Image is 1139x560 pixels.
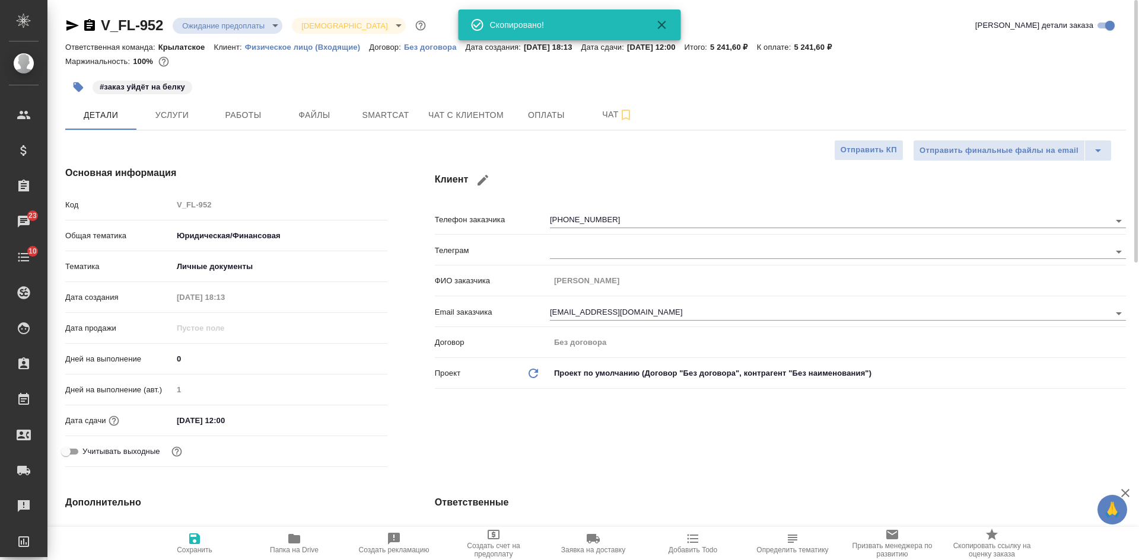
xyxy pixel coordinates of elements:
svg: Подписаться [619,108,633,122]
span: Сохранить [177,546,212,554]
h4: Ответственные [435,495,1126,510]
span: Определить тематику [756,546,828,554]
button: Определить тематику [743,527,842,560]
span: Чат с клиентом [428,108,504,123]
input: Пустое поле [173,381,387,398]
h4: Дополнительно [65,495,387,510]
button: Добавить менеджера [553,521,582,549]
span: [PERSON_NAME] детали заказа [975,20,1093,31]
span: Призвать менеджера по развитию [850,542,935,558]
p: Дата сдачи [65,415,106,427]
span: Оплаты [518,108,575,123]
p: [DATE] 18:13 [524,43,581,52]
input: ✎ Введи что-нибудь [173,350,387,367]
p: Общая тематика [65,230,173,242]
button: Если добавить услуги и заполнить их объемом, то дата рассчитается автоматически [106,413,122,428]
h4: Основная информация [65,166,387,180]
span: Отправить КП [841,143,897,157]
p: Дней на выполнение [65,353,173,365]
button: Ожидание предоплаты [179,21,268,31]
span: Заявка на доставку [561,546,625,554]
div: Ожидание предоплаты [173,18,282,34]
p: Клиент: [214,43,244,52]
p: Телефон заказчика [435,214,550,226]
p: К оплате: [757,43,794,52]
input: Пустое поле [173,526,387,543]
p: Тематика [65,261,173,273]
button: Выбери, если сб и вс нужно считать рабочими днями для выполнения заказа. [169,444,184,459]
button: [DEMOGRAPHIC_DATA] [298,21,391,31]
p: Ответственная команда: [65,43,158,52]
input: Пустое поле [550,272,1126,289]
button: Open [1111,244,1127,260]
button: Отправить финальные файлы на email [913,140,1085,161]
span: Отправить финальные файлы на email [920,144,1078,158]
button: Отправить КП [834,140,903,161]
p: 5 241,60 ₽ [710,43,757,52]
a: Без договора [404,41,466,52]
p: Итого: [685,43,710,52]
div: Скопировано! [490,19,638,31]
p: Дата создания: [466,43,524,52]
p: Телеграм [435,245,550,257]
span: 🙏 [1102,497,1122,522]
button: 0.00 RUB; [156,54,171,69]
button: Скопировать ссылку на оценку заказа [942,527,1042,560]
div: Личные документы [173,257,387,277]
a: 10 [3,242,44,272]
span: заказ уйдёт на белку [91,81,193,91]
button: Open [1111,213,1127,229]
button: 🙏 [1097,495,1127,524]
button: Создать счет на предоплату [444,527,543,560]
input: Пустое поле [550,334,1126,351]
p: Дата продажи [65,322,173,334]
span: Создать счет на предоплату [451,542,536,558]
input: ✎ Введи что-нибудь [173,412,276,429]
button: Папка на Drive [244,527,344,560]
div: Юридическая/Финансовая [173,226,387,246]
p: Email заказчика [435,306,550,318]
a: V_FL-952 [101,17,163,33]
span: Чат [589,107,646,122]
p: ФИО заказчика [435,275,550,287]
p: [DATE] 12:00 [627,43,685,52]
span: Smartcat [357,108,414,123]
p: Без договора [404,43,466,52]
p: 5 241,60 ₽ [794,43,841,52]
div: Проект по умолчанию (Договор "Без договора", контрагент "Без наименования") [550,363,1126,383]
div: Ожидание предоплаты [292,18,405,34]
button: Скопировать ссылку для ЯМессенджера [65,18,79,33]
span: Учитывать выходные [82,446,160,457]
span: Папка на Drive [270,546,319,554]
p: Крылатское [158,43,214,52]
p: 100% [133,57,156,66]
span: 23 [21,210,44,222]
input: Пустое поле [173,196,387,213]
a: 23 [3,207,44,236]
input: Пустое поле [173,289,276,306]
button: Призвать менеджера по развитию [842,527,942,560]
a: Физическое лицо (Входящие) [245,41,370,52]
input: Пустое поле [173,319,276,337]
p: Физическое лицо (Входящие) [245,43,370,52]
button: Скопировать ссылку [82,18,97,33]
p: Договор: [369,43,404,52]
p: Дата создания [65,292,173,303]
span: Работы [215,108,272,123]
span: Услуги [144,108,201,123]
span: Скопировать ссылку на оценку заказа [949,542,1035,558]
span: Детали [72,108,129,123]
p: Договор [435,337,550,348]
button: Open [1111,305,1127,322]
span: Создать рекламацию [359,546,429,554]
p: Дата сдачи: [581,43,627,52]
button: Закрыть [648,18,676,32]
p: Маржинальность: [65,57,133,66]
p: Дней на выполнение (авт.) [65,384,173,396]
button: Добавить тэг [65,74,91,100]
p: Код [65,199,173,211]
span: Файлы [286,108,343,123]
span: 10 [21,245,44,257]
h4: Клиент [435,166,1126,194]
button: Заявка на доставку [543,527,643,560]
